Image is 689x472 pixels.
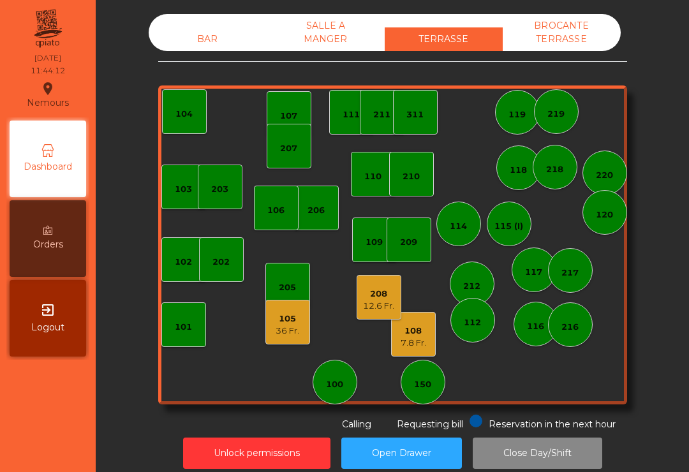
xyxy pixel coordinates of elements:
button: Close Day/Shift [473,438,602,469]
div: TERRASSE [385,27,503,51]
div: 209 [400,236,417,249]
div: 101 [175,321,192,334]
div: BAR [149,27,267,51]
div: 220 [596,169,613,182]
div: 212 [463,280,480,293]
img: qpiato [32,6,63,51]
div: 219 [547,108,565,121]
span: Orders [33,238,63,251]
div: 207 [280,142,297,155]
div: 208 [363,288,394,300]
div: 109 [366,236,383,249]
div: 108 [401,325,426,337]
div: 210 [403,170,420,183]
div: 206 [307,204,325,217]
div: 150 [414,378,431,391]
i: location_on [40,81,56,96]
button: Open Drawer [341,438,462,469]
div: Nemours [27,79,69,111]
div: 103 [175,183,192,196]
div: BROCANTE TERRASSE [503,14,621,51]
div: 216 [561,321,579,334]
div: 211 [373,108,390,121]
div: 120 [596,209,613,221]
div: 11:44:12 [31,65,65,77]
div: 36 Fr. [276,325,299,337]
div: 110 [364,170,382,183]
div: 106 [267,204,285,217]
span: Logout [31,321,64,334]
button: Unlock permissions [183,438,330,469]
div: 217 [561,267,579,279]
div: 203 [211,183,228,196]
div: 311 [406,108,424,121]
div: SALLE A MANGER [267,14,385,51]
span: Calling [342,418,371,430]
div: 112 [464,316,481,329]
span: Reservation in the next hour [489,418,616,430]
div: 111 [343,108,360,121]
div: 119 [508,108,526,121]
div: 105 [276,313,299,325]
span: Dashboard [24,160,72,173]
div: [DATE] [34,52,61,64]
i: exit_to_app [40,302,56,318]
div: 104 [175,108,193,121]
div: 7.8 Fr. [401,337,426,350]
div: 205 [279,281,296,294]
div: 116 [527,320,544,333]
div: 107 [280,110,297,122]
div: 118 [510,164,527,177]
div: 218 [546,163,563,176]
div: 102 [175,256,192,269]
span: Requesting bill [397,418,463,430]
div: 114 [450,220,467,233]
div: 12.6 Fr. [363,300,394,313]
div: 202 [212,256,230,269]
div: 100 [326,378,343,391]
div: 117 [525,266,542,279]
div: 115 (I) [494,220,523,233]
